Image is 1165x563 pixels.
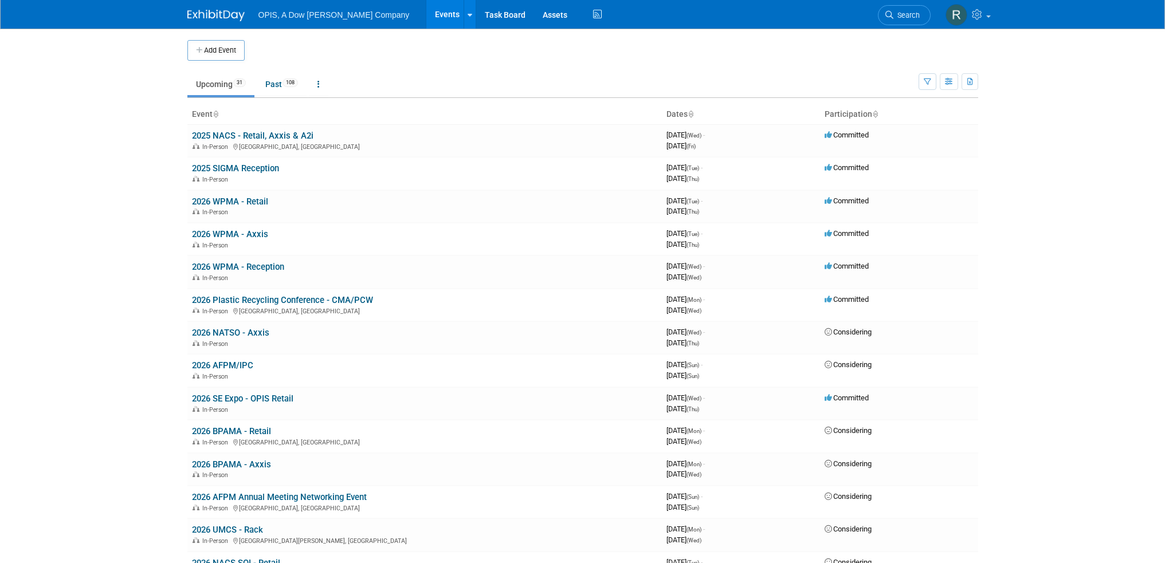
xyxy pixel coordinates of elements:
img: In-Person Event [193,176,199,182]
span: Considering [825,492,872,501]
span: - [703,459,705,468]
span: (Fri) [687,143,696,149]
a: 2026 BPAMA - Retail [192,426,271,436]
a: 2026 Plastic Recycling Conference - CMA/PCW [192,295,373,305]
span: (Thu) [687,242,699,248]
span: (Wed) [687,329,701,336]
th: Event [187,105,662,124]
img: In-Person Event [193,340,199,346]
span: - [701,229,703,238]
span: (Mon) [687,526,701,533]
span: OPIS, A Dow [PERSON_NAME] Company [258,10,410,19]
a: 2026 AFPM/IPC [192,360,253,371]
a: Search [878,5,931,25]
span: - [701,360,703,369]
span: - [703,426,705,435]
span: Committed [825,196,869,205]
span: (Thu) [687,406,699,412]
span: [DATE] [666,131,705,139]
a: 2026 WPMA - Axxis [192,229,268,239]
span: (Wed) [687,395,701,401]
span: [DATE] [666,404,699,413]
span: (Tue) [687,165,699,171]
span: (Sun) [687,373,699,379]
span: (Thu) [687,176,699,182]
a: 2026 SE Expo - OPIS Retail [192,393,293,404]
a: Past108 [257,73,307,95]
div: [GEOGRAPHIC_DATA], [GEOGRAPHIC_DATA] [192,437,657,446]
span: (Sun) [687,362,699,368]
span: Search [893,11,920,19]
span: In-Person [202,274,232,282]
img: In-Person Event [193,406,199,412]
span: [DATE] [666,196,703,205]
span: [DATE] [666,306,701,314]
span: [DATE] [666,470,701,478]
span: (Tue) [687,231,699,237]
span: In-Person [202,373,232,380]
span: [DATE] [666,295,705,304]
span: In-Person [202,208,232,216]
a: 2026 WPMA - Retail [192,196,268,207]
span: [DATE] [666,360,703,369]
div: [GEOGRAPHIC_DATA], [GEOGRAPHIC_DATA] [192,503,657,512]
a: Sort by Event Name [213,109,218,119]
img: In-Person Event [193,471,199,477]
th: Participation [820,105,978,124]
span: [DATE] [666,503,699,511]
span: Considering [825,360,872,369]
span: 108 [283,78,298,87]
span: (Mon) [687,297,701,303]
span: - [701,492,703,501]
span: [DATE] [666,163,703,172]
span: Considering [825,328,872,336]
a: 2025 NACS - Retail, Axxis & A2i [192,131,313,141]
span: (Sun) [687,505,699,511]
button: Add Event [187,40,245,61]
span: (Wed) [687,537,701,544]
div: [GEOGRAPHIC_DATA], [GEOGRAPHIC_DATA] [192,141,657,151]
img: Renee Ortner [946,4,967,26]
span: [DATE] [666,492,703,501]
span: (Wed) [687,308,701,314]
span: [DATE] [666,338,699,347]
span: (Mon) [687,461,701,467]
span: - [703,525,705,533]
span: 31 [233,78,246,87]
span: In-Person [202,143,232,151]
span: [DATE] [666,371,699,380]
span: [DATE] [666,229,703,238]
span: In-Person [202,537,232,545]
span: [DATE] [666,262,705,270]
a: Sort by Start Date [688,109,693,119]
span: [DATE] [666,525,705,533]
span: Committed [825,262,869,270]
a: Upcoming31 [187,73,254,95]
span: (Wed) [687,471,701,478]
span: (Wed) [687,263,701,270]
a: 2026 AFPM Annual Meeting Networking Event [192,492,367,502]
span: [DATE] [666,207,699,215]
span: (Sun) [687,494,699,500]
span: Committed [825,131,869,139]
img: In-Person Event [193,242,199,247]
span: [DATE] [666,426,705,435]
img: In-Person Event [193,274,199,280]
span: Committed [825,393,869,402]
span: [DATE] [666,459,705,468]
img: In-Person Event [193,143,199,149]
a: 2026 UMCS - Rack [192,525,263,535]
span: (Tue) [687,198,699,204]
span: In-Person [202,340,232,348]
div: [GEOGRAPHIC_DATA][PERSON_NAME], [GEOGRAPHIC_DATA] [192,536,657,545]
span: - [703,262,705,270]
img: In-Person Event [193,373,199,379]
a: 2026 BPAMA - Axxis [192,459,271,470]
span: In-Person [202,308,232,315]
span: (Wed) [687,439,701,445]
a: 2026 NATSO - Axxis [192,328,269,338]
span: - [703,328,705,336]
span: [DATE] [666,174,699,183]
span: (Wed) [687,274,701,281]
span: [DATE] [666,273,701,281]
